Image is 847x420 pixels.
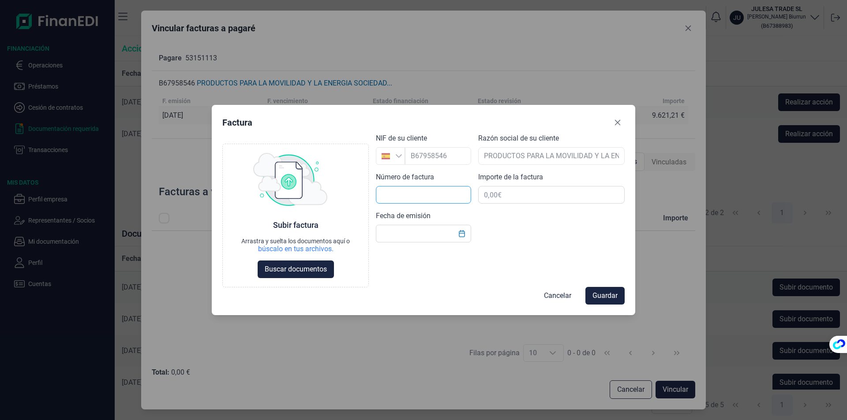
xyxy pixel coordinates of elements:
label: Razón social de su cliente [478,133,559,144]
div: Arrastra y suelta los documentos aquí o [241,238,350,245]
label: Importe de la factura [478,172,543,182]
img: upload img [253,153,327,206]
span: Guardar [592,290,618,301]
span: Cancelar [544,290,571,301]
button: Close [611,115,625,130]
label: Fecha de emisión [376,211,431,221]
div: búscalo en tus archivos. [241,245,350,253]
div: Busque un NIF [395,148,405,164]
div: Subir factura [273,220,319,230]
div: búscalo en tus archivos. [258,245,334,253]
label: NIF de su cliente [376,133,427,144]
button: Buscar documentos [258,260,334,278]
button: Guardar [585,287,625,305]
input: 0,00€ [478,186,625,204]
button: Choose Date [453,226,470,242]
div: Factura [222,116,252,129]
span: Buscar documentos [265,264,327,275]
label: Número de factura [376,172,434,182]
button: Cancelar [537,287,578,305]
